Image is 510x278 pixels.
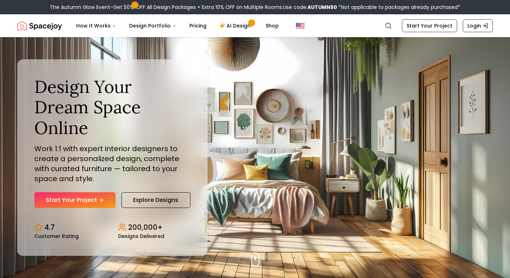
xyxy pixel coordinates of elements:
[17,19,62,33] a: Spacejoy
[17,14,493,37] nav: Global
[71,19,122,33] button: How It Works
[184,19,212,33] a: Pricing
[50,4,460,11] div: The Autumn Glow Event-Get 50% OFF All Design Packages + Extra 10% OFF on Multiple Rooms.
[118,234,164,239] small: Designs Delivered
[34,217,190,239] div: Design stats
[402,19,457,32] a: Start Your Project
[71,19,285,33] nav: Main
[44,222,55,232] p: 4.7
[17,19,62,33] img: Spacejoy Logo
[260,19,285,33] a: Shop
[34,144,190,184] p: Work 1:1 with expert interior designers to create a personalized design, complete with curated fu...
[337,4,460,11] span: *Not applicable to packages already purchased*
[34,192,116,208] a: Start Your Project
[121,192,190,208] a: Explore Designs
[34,234,79,239] small: Customer Rating
[123,19,182,33] button: Design Portfolio
[307,4,337,11] b: AUTUMN50
[296,21,305,30] img: United States
[283,4,337,11] span: Use code:
[34,76,190,138] h1: Design Your Dream Space Online
[214,19,258,33] a: AI Design
[128,222,162,232] p: 200,000+
[463,19,493,32] a: Login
